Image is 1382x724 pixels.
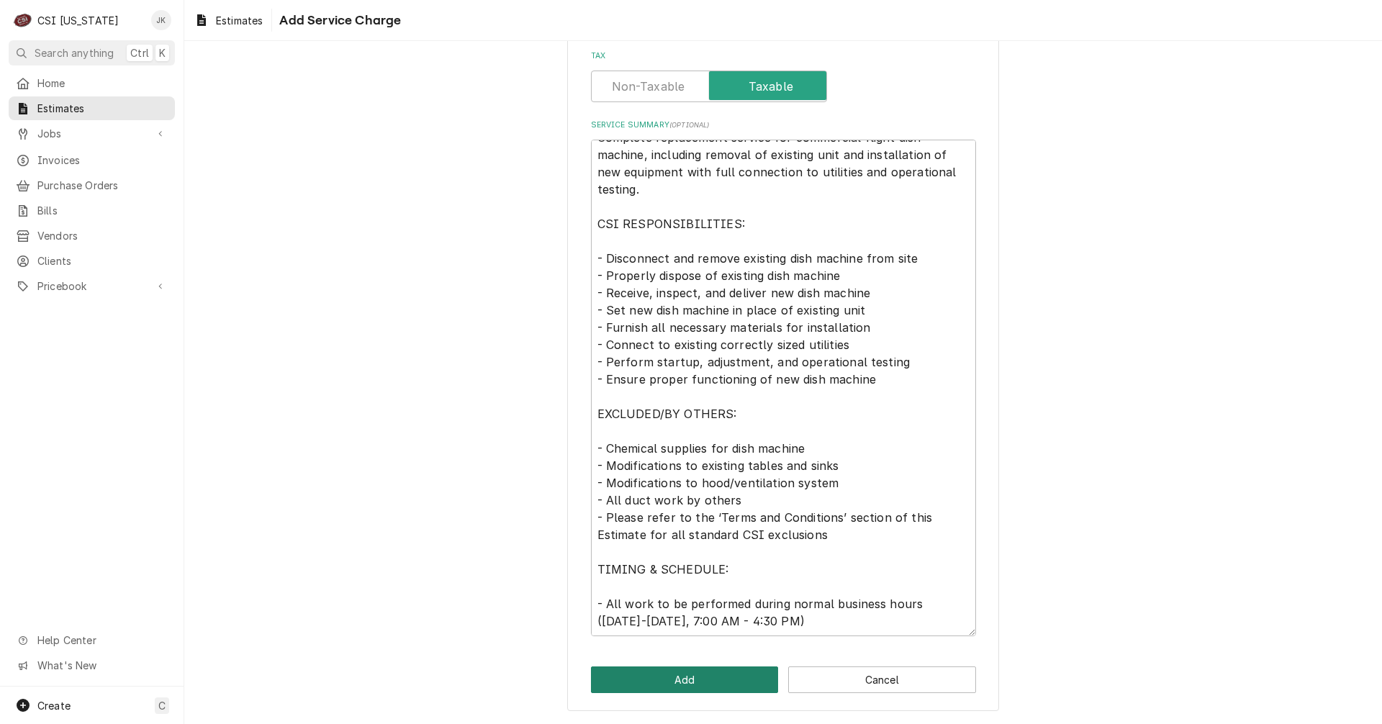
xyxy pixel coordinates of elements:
a: Estimates [9,96,175,120]
span: ( optional ) [669,121,710,129]
a: Estimates [189,9,268,32]
button: Add [591,666,779,693]
a: Bills [9,199,175,222]
textarea: Complete replacement service for commercial flight dish machine, including removal of existing un... [591,140,976,636]
div: CSI [US_STATE] [37,13,119,28]
div: Button Group Row [591,666,976,693]
label: Service Summary [591,119,976,131]
span: Clients [37,253,168,268]
div: JK [151,10,171,30]
a: Purchase Orders [9,173,175,197]
span: Estimates [216,13,263,28]
span: Create [37,700,71,712]
span: Ctrl [130,45,149,60]
span: Home [37,76,168,91]
div: Tax [591,50,976,101]
button: Search anythingCtrlK [9,40,175,65]
span: Vendors [37,228,168,243]
span: Purchase Orders [37,178,168,193]
div: CSI Kentucky's Avatar [13,10,33,30]
span: What's New [37,658,166,673]
button: Cancel [788,666,976,693]
div: Jeff Kuehl's Avatar [151,10,171,30]
a: Go to Jobs [9,122,175,145]
a: Home [9,71,175,95]
span: C [158,698,166,713]
div: C [13,10,33,30]
span: Help Center [37,633,166,648]
span: Jobs [37,126,146,141]
span: Search anything [35,45,114,60]
span: Add Service Charge [275,11,401,30]
span: K [159,45,166,60]
span: Bills [37,203,168,218]
span: Estimates [37,101,168,116]
a: Clients [9,249,175,273]
div: Button Group [591,666,976,693]
a: Go to What's New [9,653,175,677]
span: Pricebook [37,279,146,294]
div: Service Summary [591,119,976,635]
label: Tax [591,50,976,62]
span: Invoices [37,153,168,168]
a: Invoices [9,148,175,172]
a: Go to Help Center [9,628,175,652]
a: Vendors [9,224,175,248]
a: Go to Pricebook [9,274,175,298]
